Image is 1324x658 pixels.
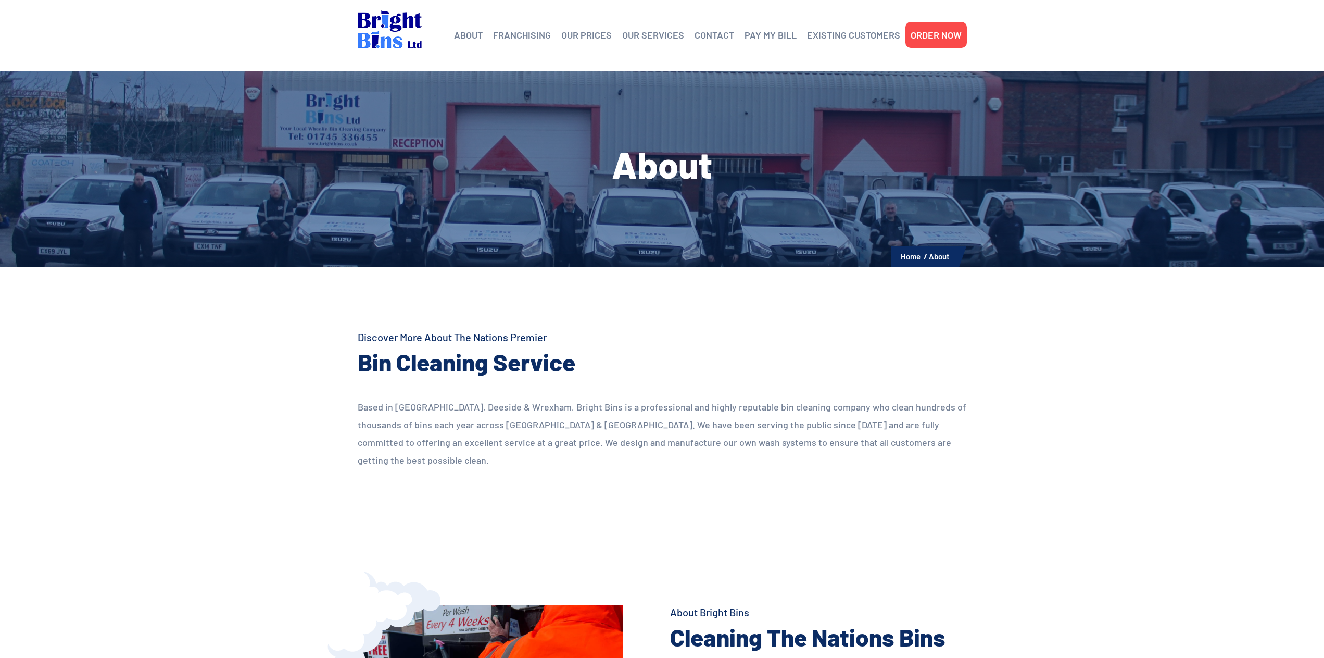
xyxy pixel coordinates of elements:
[807,27,900,43] a: EXISTING CUSTOMERS
[493,27,551,43] a: FRANCHISING
[745,27,797,43] a: PAY MY BILL
[358,146,967,182] h1: About
[358,330,748,344] h4: Discover More About The Nations Premier
[670,605,967,619] h4: About Bright Bins
[358,346,748,378] h2: Bin Cleaning Service
[358,398,967,469] p: Based in [GEOGRAPHIC_DATA], Deeside & Wrexham, Bright Bins is a professional and highly reputable...
[622,27,684,43] a: OUR SERVICES
[561,27,612,43] a: OUR PRICES
[929,250,950,263] li: About
[454,27,483,43] a: ABOUT
[695,27,734,43] a: CONTACT
[901,252,921,261] a: Home
[911,27,962,43] a: ORDER NOW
